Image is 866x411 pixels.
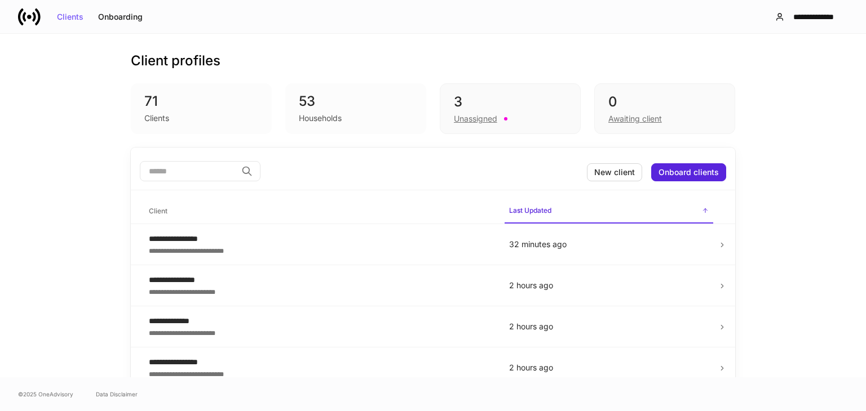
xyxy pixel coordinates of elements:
[149,205,167,216] h6: Client
[91,8,150,26] button: Onboarding
[440,83,581,134] div: 3Unassigned
[587,163,642,181] button: New client
[57,13,83,21] div: Clients
[509,362,709,373] p: 2 hours ago
[659,168,719,176] div: Onboard clients
[509,321,709,332] p: 2 hours ago
[509,239,709,250] p: 32 minutes ago
[96,390,138,399] a: Data Disclaimer
[594,83,735,134] div: 0Awaiting client
[18,390,73,399] span: © 2025 OneAdvisory
[144,200,496,223] span: Client
[144,113,169,124] div: Clients
[299,113,342,124] div: Households
[505,199,713,224] span: Last Updated
[131,52,220,70] h3: Client profiles
[509,280,709,291] p: 2 hours ago
[454,93,567,111] div: 3
[299,92,413,110] div: 53
[594,168,635,176] div: New client
[50,8,91,26] button: Clients
[98,13,143,21] div: Onboarding
[608,113,662,124] div: Awaiting client
[651,163,726,181] button: Onboard clients
[608,93,721,111] div: 0
[144,92,258,110] div: 71
[509,205,551,216] h6: Last Updated
[454,113,497,124] div: Unassigned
